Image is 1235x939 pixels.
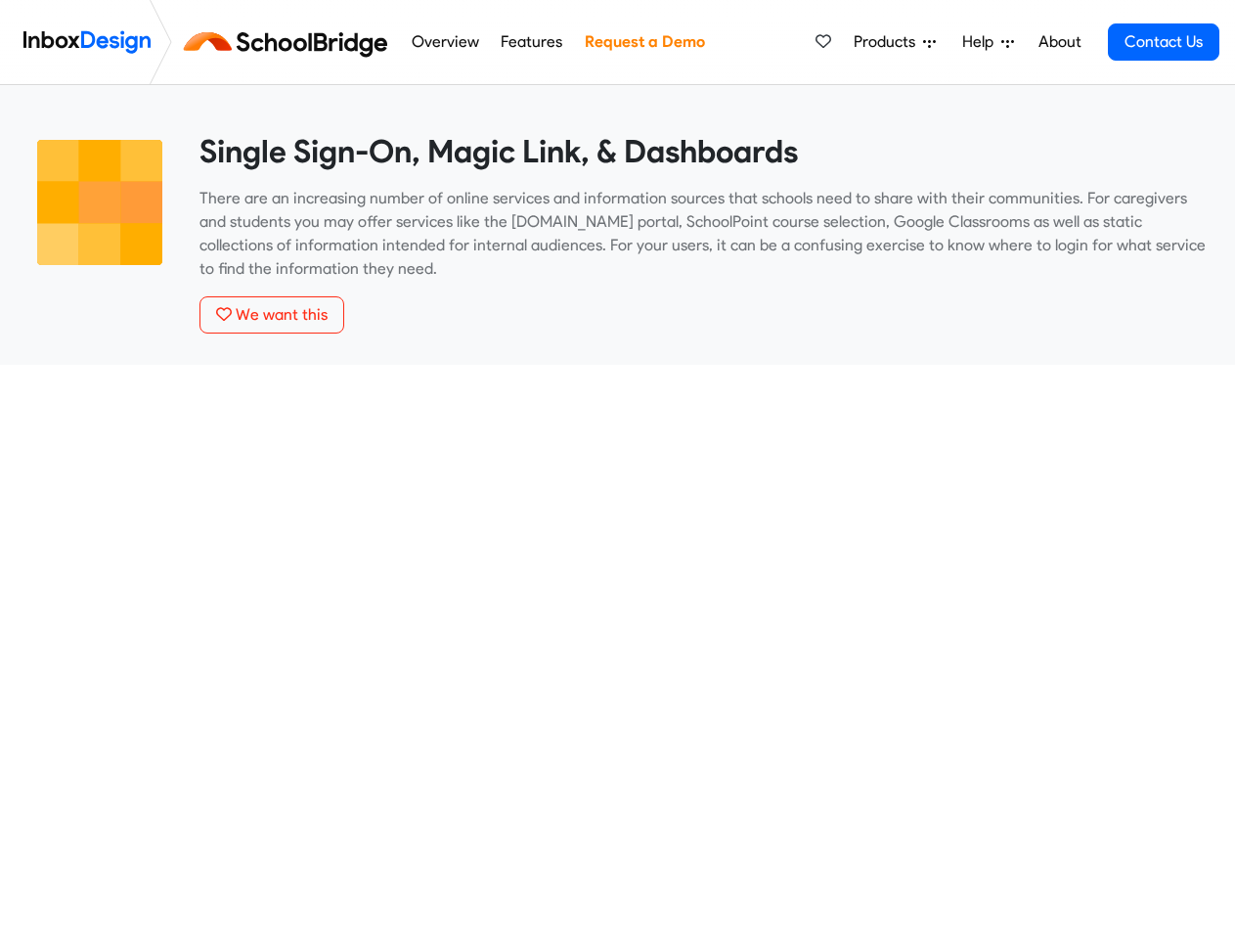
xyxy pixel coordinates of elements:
span: Products [854,30,923,54]
a: Overview [406,22,484,62]
a: Features [496,22,568,62]
span: Help [962,30,1001,54]
img: schoolbridge logo [180,19,400,66]
span: We want this [236,305,328,324]
img: 2022_01_13_icon_grid.svg [29,132,170,273]
button: We want this [199,296,344,334]
a: Request a Demo [579,22,710,62]
a: Products [846,22,944,62]
a: About [1033,22,1086,62]
a: Contact Us [1108,23,1219,61]
p: There are an increasing number of online services and information sources that schools need to sh... [199,187,1206,281]
a: Help [954,22,1022,62]
heading: Single Sign-On, Magic Link, & Dashboards [199,132,1206,171]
